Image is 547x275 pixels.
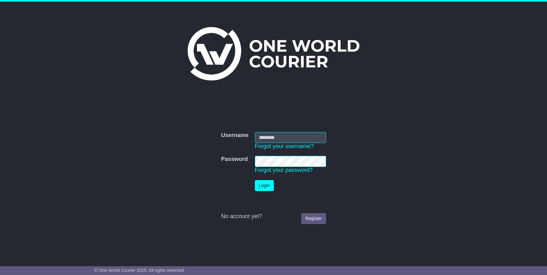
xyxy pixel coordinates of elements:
img: One World [188,27,359,80]
label: Password [221,156,248,163]
label: Username [221,132,248,139]
a: Forgot your username? [255,143,314,149]
div: No account yet? [221,213,326,220]
button: Login [255,180,274,191]
a: Register [301,213,326,224]
span: © One World Courier 2025. All rights reserved. [94,268,185,273]
a: Forgot your password? [255,167,313,173]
